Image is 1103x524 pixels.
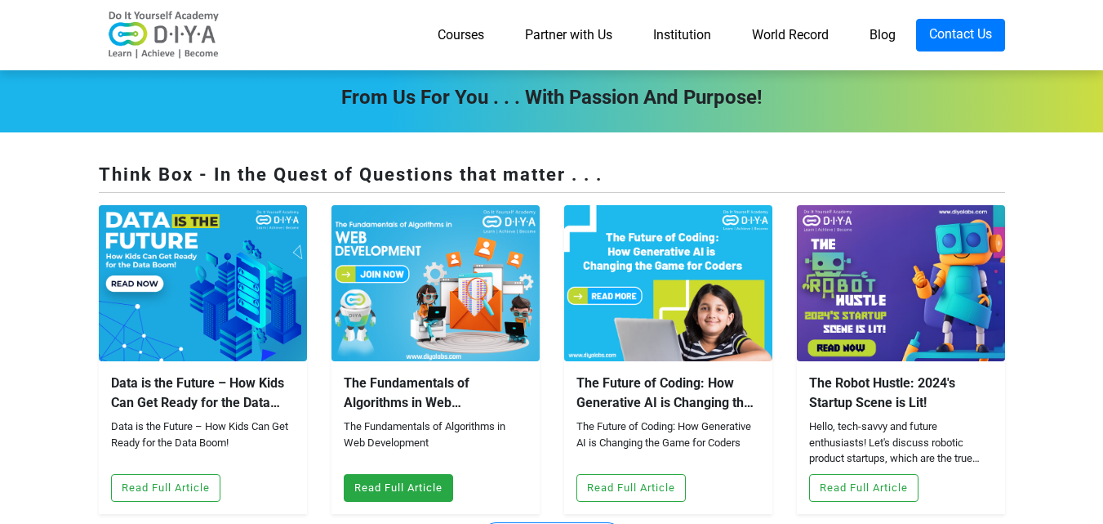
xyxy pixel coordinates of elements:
a: Read Full Article [809,479,918,495]
a: World Record [732,19,849,52]
a: Read Full Article [344,479,453,495]
div: The Future of Coding: How Generative AI is Changing the Game for Coders [576,374,760,413]
div: Hello, tech-savvy and future enthusiasts! Let's discuss robotic product startups, which are the t... [809,419,993,468]
img: blog-2024042095551.jpg [564,205,772,361]
img: blog-2023121842428.jpg [797,205,1005,361]
a: Courses [417,19,505,52]
a: Institution [633,19,732,52]
button: Read Full Article [809,474,918,502]
a: Contact Us [916,19,1005,52]
a: Read Full Article [111,479,220,495]
a: Partner with Us [505,19,633,52]
div: The Fundamentals of Algorithms in Web Development [344,419,527,468]
a: Blog [849,19,916,52]
div: The Fundamentals of Algorithms in Web Development [344,374,527,413]
div: The Robot Hustle: 2024's Startup Scene is Lit! [809,374,993,413]
button: Read Full Article [576,474,686,502]
div: Data is the Future – How Kids Can Get Ready for the Data Boom! [111,419,295,468]
img: logo-v2.png [99,11,229,60]
a: Read Full Article [576,479,686,495]
div: Data is the Future – How Kids Can Get Ready for the Data Boom! [111,374,295,413]
div: The Future of Coding: How Generative AI is Changing the Game for Coders [576,419,760,468]
img: blog-2024120862518.jpg [99,205,307,361]
div: From Us For You . . . with Passion and Purpose! [87,83,1017,112]
img: blog-2024042853928.jpg [331,205,540,361]
button: Read Full Article [111,474,220,502]
div: Think Box - In the Quest of Questions that matter . . . [99,161,1005,193]
button: Read Full Article [344,474,453,502]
